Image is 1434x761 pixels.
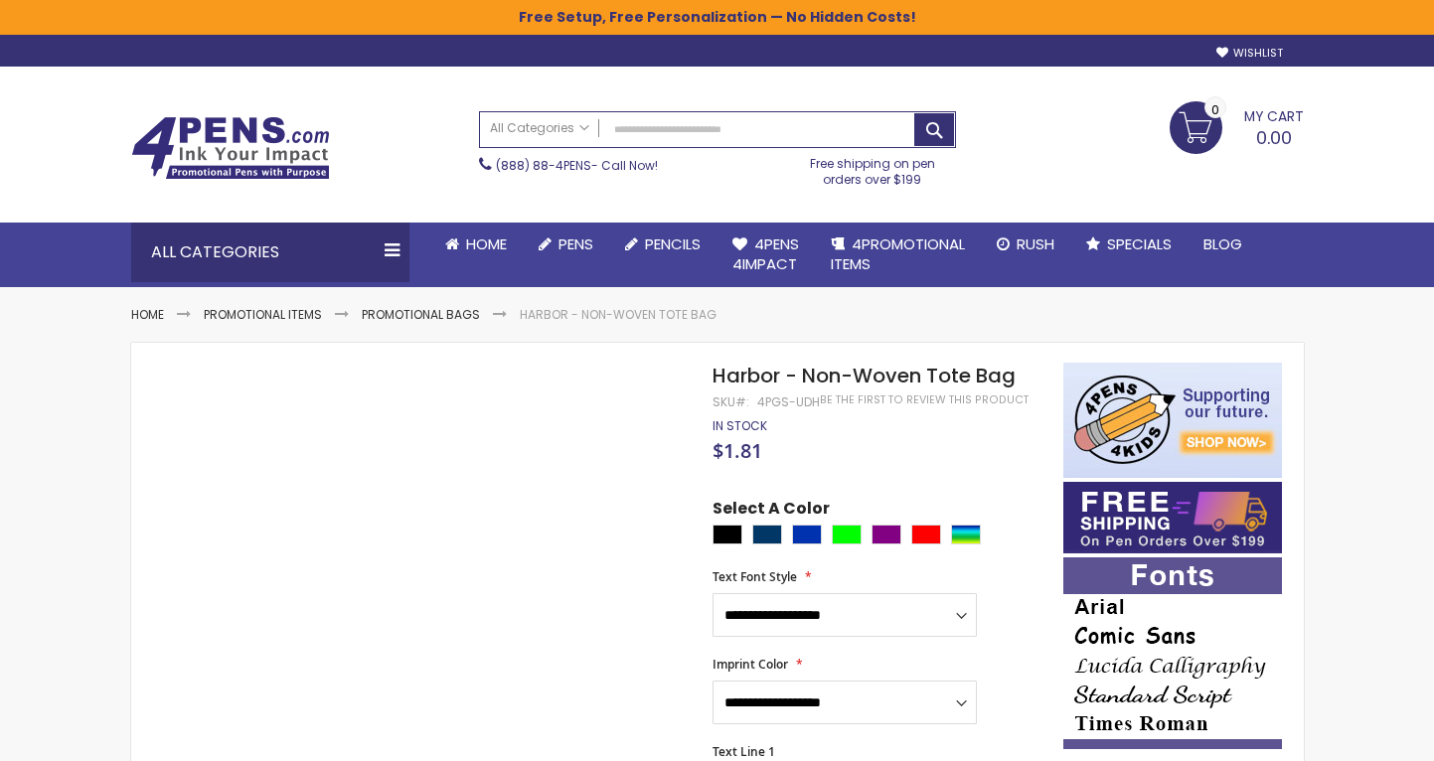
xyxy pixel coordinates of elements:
[1063,363,1282,478] img: 4pens 4 kids
[815,223,981,287] a: 4PROMOTIONALITEMS
[752,525,782,544] div: Navy Blue
[131,223,409,282] div: All Categories
[362,306,480,323] a: Promotional Bags
[820,392,1029,407] a: Be the first to review this product
[1170,101,1304,151] a: 0.00 0
[832,525,862,544] div: Lime Green
[496,157,658,174] span: - Call Now!
[1256,125,1292,150] span: 0.00
[1063,482,1282,553] img: Free shipping on orders over $199
[490,120,589,136] span: All Categories
[609,223,717,266] a: Pencils
[713,418,767,434] div: Availability
[757,394,820,410] div: 4PGS-UDH
[645,233,701,254] span: Pencils
[1188,223,1258,266] a: Blog
[951,525,981,544] div: Assorted
[713,743,775,760] span: Text Line 1
[131,306,164,323] a: Home
[1063,557,1282,749] img: font-personalization-examples
[713,568,797,585] span: Text Font Style
[496,157,591,174] a: (888) 88-4PENS
[429,223,523,266] a: Home
[831,233,965,274] span: 4PROMOTIONAL ITEMS
[713,362,1016,389] span: Harbor - Non-Woven Tote Bag
[792,525,822,544] div: Blue
[713,437,762,464] span: $1.81
[713,417,767,434] span: In stock
[131,116,330,180] img: 4Pens Custom Pens and Promotional Products
[1211,100,1219,119] span: 0
[1203,233,1242,254] span: Blog
[717,223,815,287] a: 4Pens4impact
[520,307,717,323] li: Harbor - Non-Woven Tote Bag
[981,223,1070,266] a: Rush
[1107,233,1172,254] span: Specials
[713,525,742,544] div: Black
[911,525,941,544] div: Red
[523,223,609,266] a: Pens
[1017,233,1054,254] span: Rush
[1216,46,1283,61] a: Wishlist
[732,233,799,274] span: 4Pens 4impact
[872,525,901,544] div: Purple
[204,306,322,323] a: Promotional Items
[713,498,830,525] span: Select A Color
[713,656,788,673] span: Imprint Color
[713,393,749,410] strong: SKU
[789,148,956,188] div: Free shipping on pen orders over $199
[466,233,507,254] span: Home
[1070,223,1188,266] a: Specials
[480,112,599,145] a: All Categories
[558,233,593,254] span: Pens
